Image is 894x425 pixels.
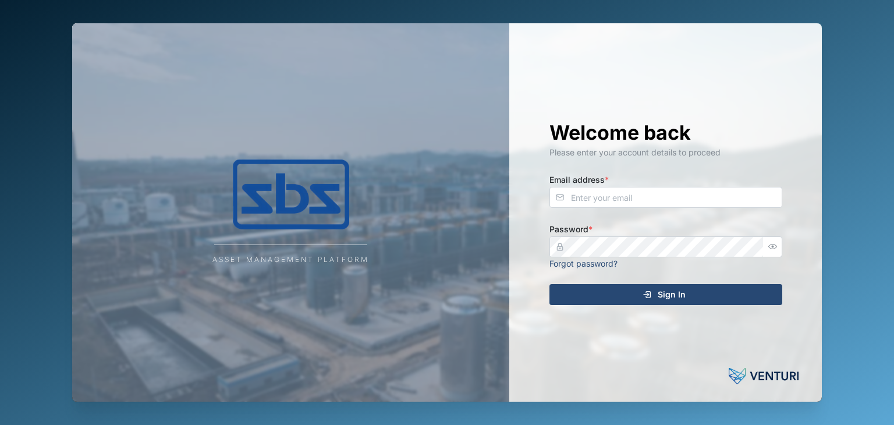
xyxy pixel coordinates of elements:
img: Powered by: Venturi [729,364,799,388]
img: Company Logo [175,160,407,229]
input: Enter your email [549,187,782,208]
span: Sign In [658,285,686,304]
div: Please enter your account details to proceed [549,146,782,159]
button: Sign In [549,284,782,305]
label: Password [549,223,593,236]
label: Email address [549,173,609,186]
a: Forgot password? [549,258,618,268]
h1: Welcome back [549,120,782,146]
div: Asset Management Platform [212,254,369,265]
